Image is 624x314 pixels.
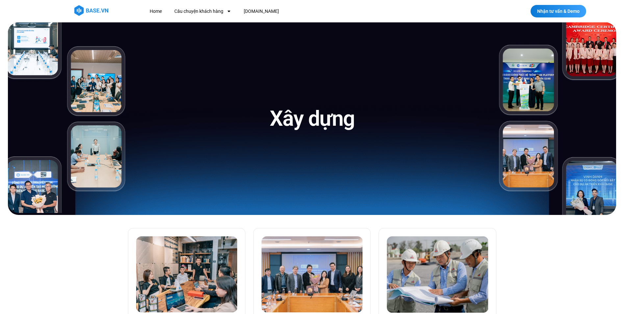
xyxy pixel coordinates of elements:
[145,5,400,17] nav: Menu
[239,5,284,17] a: [DOMAIN_NAME]
[531,5,586,17] a: Nhận tư vấn & Demo
[270,105,355,132] h1: Xây dựng
[537,9,580,13] span: Nhận tư vấn & Demo
[169,5,236,17] a: Câu chuyện khách hàng
[145,5,167,17] a: Home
